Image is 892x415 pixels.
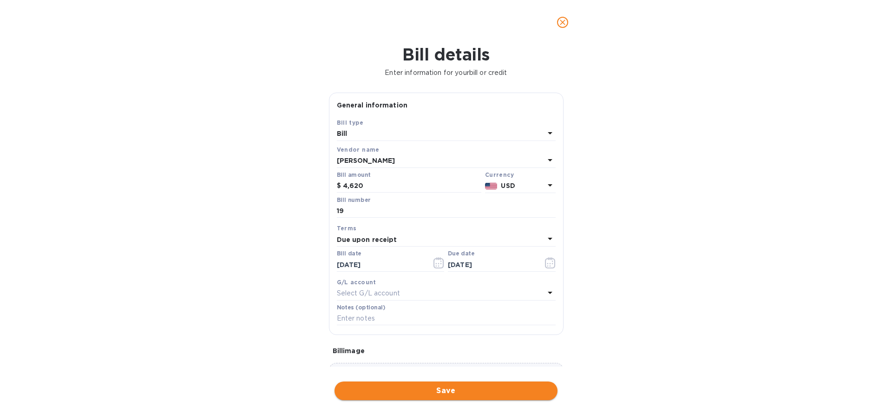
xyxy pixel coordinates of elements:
[337,236,397,243] b: Due upon receipt
[333,346,560,355] p: Bill image
[337,251,361,257] label: Bill date
[337,101,408,109] b: General information
[337,288,400,298] p: Select G/L account
[337,119,364,126] b: Bill type
[337,130,348,137] b: Bill
[337,258,425,272] input: Select date
[337,312,556,326] input: Enter notes
[334,382,557,400] button: Save
[337,279,376,286] b: G/L account
[337,172,370,178] label: Bill amount
[501,182,515,189] b: USD
[337,197,370,203] label: Bill number
[448,251,474,257] label: Due date
[342,385,550,396] span: Save
[337,305,386,310] label: Notes (optional)
[7,45,885,64] h1: Bill details
[337,225,357,232] b: Terms
[448,258,536,272] input: Due date
[337,204,556,218] input: Enter bill number
[337,146,380,153] b: Vendor name
[551,11,574,33] button: close
[337,179,343,193] div: $
[337,157,395,164] b: [PERSON_NAME]
[485,171,514,178] b: Currency
[485,183,498,189] img: USD
[343,179,481,193] input: $ Enter bill amount
[7,68,885,78] p: Enter information for your bill or credit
